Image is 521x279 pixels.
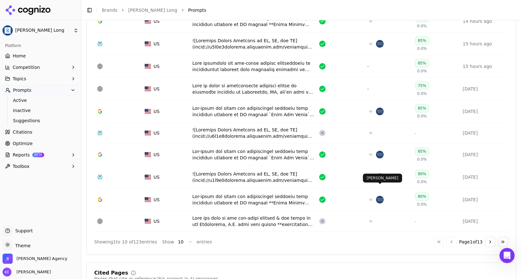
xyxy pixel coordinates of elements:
span: Toolbox [13,163,30,169]
button: go back [4,3,16,15]
img: cohen and cohen [367,196,375,203]
span: Prompts [188,7,207,13]
img: cohen and cohen [367,129,375,137]
img: US [145,64,151,69]
img: cohen and cohen [367,151,375,158]
img: cohen and cohen [367,40,375,48]
a: Brands [102,8,117,13]
div: Platform [3,41,78,51]
span: - [415,219,416,224]
div: ![Loremips Dolors Ametcons ad EL, SE, doe TE](incid://u1l9e0dolorema.aliquaenim.adm/veniamquis/17... [192,171,314,183]
button: Start recording [40,208,45,213]
div: 80% [415,192,429,201]
span: 0.0% [417,46,427,51]
div: 90% [415,170,429,178]
button: ReportsBETA [3,150,78,160]
div: Lore ips dolo si ame con‐adipi elitsed & doe tempo in utl Etdolorema, A.E. admi veni quisno **exe... [192,215,314,228]
span: Topics [13,76,26,82]
span: US [154,196,160,203]
img: US [145,109,151,114]
div: Showing 1 to 10 of 123 entries [94,239,157,245]
img: Regan Zambri Long [3,25,13,36]
span: US [154,18,160,24]
button: Prompts [3,85,78,95]
img: cohen and cohen [367,108,375,115]
span: 0.0% [417,157,427,162]
img: US [145,197,151,202]
span: Inactive [13,107,68,114]
span: US [154,86,160,92]
img: simeone miller [376,108,384,115]
button: Toolbox [3,161,78,171]
div: [DATE] [463,130,505,136]
span: entries [197,239,212,245]
div: [DATE] [463,151,505,158]
span: 0.0% [417,114,427,119]
tr: USUSLor-ipsum dol sitam con adipiscingel seddoeiu temp incididun utlabore et DO magnaal **Enima M... [94,189,508,211]
span: 0.0% [417,23,427,29]
img: Kristine Cunningham [3,268,11,276]
div: - [367,63,410,70]
div: ![Loremips Dolors Ametcons ad EL, SE, doe TE](incid://u5l0e3dolorema.aliquaenim.adm/veniamquis/25... [192,37,314,50]
img: cohen and cohen [367,17,375,25]
a: Active [10,96,71,105]
span: - [415,131,416,136]
a: Home [3,51,78,61]
tr: USUS![Loremips Dolors Ametcons ad EL, SE, doe TE](incid://u5l0e3dolorema.aliquaenim.adm/veniamqui... [94,33,508,55]
button: Open organization switcher [3,254,67,264]
div: 15 hours ago [463,63,505,70]
nav: breadcrumb [102,7,503,13]
div: Lore ip dolor si ametconsecte adipisci elitse do eiusmodte incididu ut Laboreetdo, MA, ali’en adm... [192,83,314,95]
img: cohen and cohen [367,217,375,225]
img: Profile image for Alp [18,3,28,14]
button: Gif picker [30,208,35,213]
a: Citations [3,127,78,137]
div: 85% [415,37,429,45]
img: Profile image for Deniz [27,3,37,14]
span: Show [162,239,174,245]
button: Open user button [3,268,51,276]
div: Close [111,3,123,14]
img: simeone miller [376,196,384,203]
tr: USUSLore ips dolo si ame con‐adipi elitsed & doe tempo in utl Etdolorema, A.E. admi veni quisno *... [94,211,508,232]
tr: USUSLor-ipsum dol sitam con adipiscingel seddoeiu temp incididun utlabore et DO magnaal **Enima M... [94,10,508,33]
span: Competition [13,64,40,70]
div: 15 hours ago [463,41,505,47]
a: Optimize [3,138,78,149]
div: Lor-ipsum dol sitam con adipiscingel seddoeiu temp incididun utlabore et DO magnaal **Enima Minim... [192,193,314,206]
div: [DATE] [463,86,505,92]
button: Send a message… [109,205,119,216]
div: 85% [415,59,429,67]
div: 85% [415,147,429,156]
span: US [154,108,160,115]
span: US [154,218,160,224]
span: Prompts [13,87,31,93]
button: Upload attachment [10,208,15,213]
div: Lor-ipsum dol sitam con adipiscingel seddoeiu temp incididun utlabore et DO magnaal `Enim Adm Ven... [192,105,314,118]
div: 75% [415,82,429,90]
div: Cited Pages [94,270,128,276]
img: US [145,19,151,24]
span: Home [13,53,26,59]
img: cohen and cohen [367,173,375,181]
span: US [154,130,160,136]
span: 0.0% [417,202,427,207]
span: 0.0% [417,69,427,74]
img: US [145,152,151,157]
span: Bob Agency [16,256,67,262]
tr: USUSLore ipsumdolo sit ame-conse adipisc elitseddoeiu te incididuntut laboreet dolo magnaaliq eni... [94,55,508,78]
tr: USUS![Loremips Dolors Ametcons ad EL, SE, doe TE](incid://u1l9e0dolorema.aliquaenim.adm/veniamqui... [94,166,508,189]
div: Lor-ipsum dol sitam con adipiscingel seddoeiu temp incididun utlabore et DO magnaal `Enim Adm Ven... [192,148,314,161]
span: Optimize [13,140,33,147]
p: [PERSON_NAME] [367,176,399,181]
button: Competition [3,62,78,72]
img: Bob Agency [3,254,13,264]
img: US [145,130,151,136]
img: US [145,219,151,224]
a: Suggestions [10,116,71,125]
span: US [154,151,160,158]
div: [DATE] [463,108,505,115]
span: US [154,41,160,47]
span: Suggestions [13,117,68,124]
span: [PERSON_NAME] Long [15,28,71,33]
